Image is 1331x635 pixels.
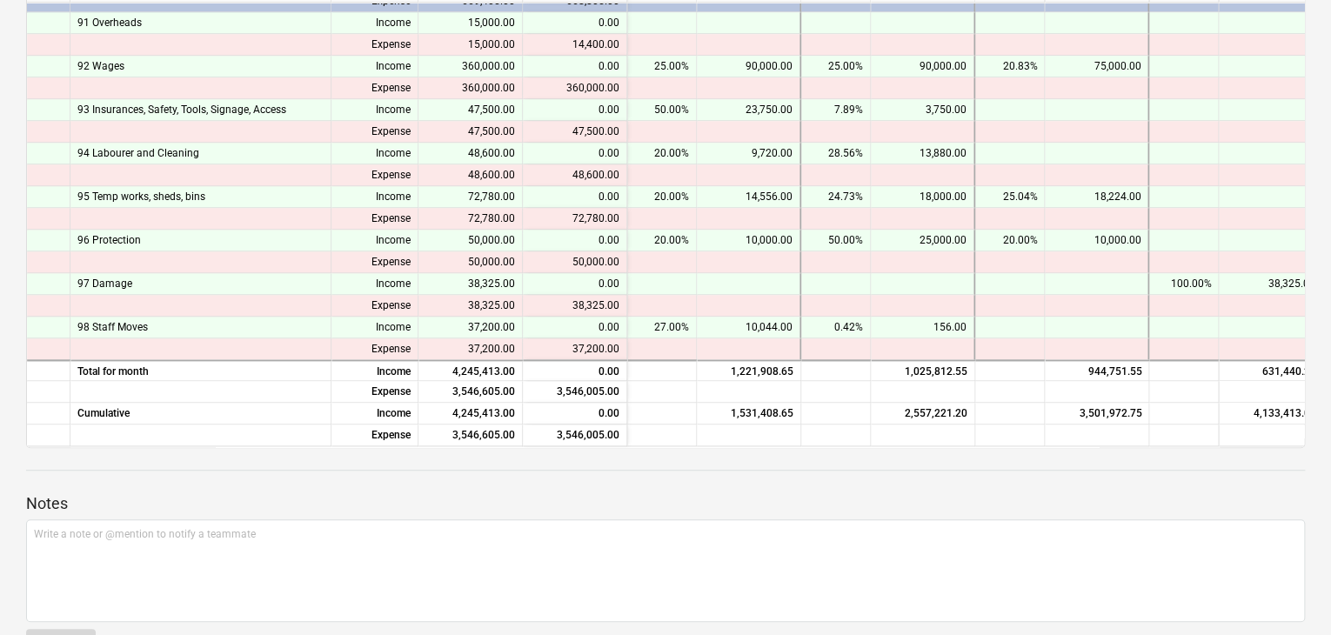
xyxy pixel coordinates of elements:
[634,56,689,77] div: 25.00%
[1052,403,1141,424] div: 3,501,972.75
[530,56,619,77] div: 0.00
[523,381,627,403] div: 3,546,005.00
[1226,273,1314,295] div: 38,325.00
[418,403,523,424] div: 4,245,413.00
[418,317,523,338] div: 37,200.00
[634,230,689,251] div: 20.00%
[808,99,863,121] div: 7.89%
[523,403,627,424] div: 0.00
[1226,403,1315,424] div: 4,133,413.00
[530,99,619,121] div: 0.00
[418,359,523,381] div: 4,245,413.00
[418,424,523,446] div: 3,546,605.00
[77,317,148,338] span: 98 Staff Moves
[418,338,523,360] div: 37,200.00
[704,186,793,208] div: 14,556.00
[878,230,966,251] div: 25,000.00
[418,56,523,77] div: 360,000.00
[418,99,523,121] div: 47,500.00
[418,77,523,99] div: 360,000.00
[418,143,523,164] div: 48,600.00
[331,56,418,77] div: Income
[878,403,967,424] div: 2,557,221.20
[634,99,689,121] div: 50.00%
[530,143,619,164] div: 0.00
[331,208,418,230] div: Expense
[530,164,619,186] div: 48,600.00
[704,317,793,338] div: 10,044.00
[530,77,619,99] div: 360,000.00
[1244,551,1331,635] iframe: Chat Widget
[77,56,124,77] span: 92 Wages
[530,317,619,338] div: 0.00
[1156,273,1211,295] div: 100.00%
[808,186,863,208] div: 24.73%
[331,12,418,34] div: Income
[982,230,1037,251] div: 20.00%
[77,186,205,208] span: 95 Temp works, sheds, bins
[331,34,418,56] div: Expense
[418,121,523,143] div: 47,500.00
[704,99,793,121] div: 23,750.00
[77,12,142,34] span: 91 Overheads
[1226,361,1315,383] div: 631,440.25
[331,338,418,360] div: Expense
[418,251,523,273] div: 50,000.00
[331,230,418,251] div: Income
[418,295,523,317] div: 38,325.00
[808,56,863,77] div: 25.00%
[704,56,793,77] div: 90,000.00
[77,273,132,295] span: 97 Damage
[634,143,689,164] div: 20.00%
[808,230,863,251] div: 50.00%
[523,359,627,381] div: 0.00
[634,317,689,338] div: 27.00%
[530,338,619,360] div: 37,200.00
[70,403,331,424] div: Cumulative
[331,77,418,99] div: Expense
[77,99,286,121] span: 93 Insurances, Safety, Tools, Signage, Access
[530,12,619,34] div: 0.00
[530,208,619,230] div: 72,780.00
[704,230,793,251] div: 10,000.00
[1052,56,1140,77] div: 75,000.00
[704,143,793,164] div: 9,720.00
[878,186,966,208] div: 18,000.00
[331,99,418,121] div: Income
[418,230,523,251] div: 50,000.00
[530,186,619,208] div: 0.00
[418,381,523,403] div: 3,546,605.00
[878,99,966,121] div: 3,750.00
[878,143,966,164] div: 13,880.00
[331,251,418,273] div: Expense
[418,273,523,295] div: 38,325.00
[331,143,418,164] div: Income
[530,230,619,251] div: 0.00
[331,403,418,424] div: Income
[331,273,418,295] div: Income
[530,251,619,273] div: 50,000.00
[418,34,523,56] div: 15,000.00
[808,317,863,338] div: 0.42%
[523,424,627,446] div: 3,546,005.00
[530,273,619,295] div: 0.00
[418,12,523,34] div: 15,000.00
[982,56,1037,77] div: 20.83%
[1052,230,1140,251] div: 10,000.00
[878,317,966,338] div: 156.00
[530,34,619,56] div: 14,400.00
[878,361,967,383] div: 1,025,812.55
[530,121,619,143] div: 47,500.00
[26,493,1305,514] p: Notes
[1052,361,1141,383] div: 944,751.55
[418,208,523,230] div: 72,780.00
[70,359,331,381] div: Total for month
[1052,186,1140,208] div: 18,224.00
[418,186,523,208] div: 72,780.00
[77,230,141,251] span: 96 Protection
[418,164,523,186] div: 48,600.00
[331,381,418,403] div: Expense
[982,186,1037,208] div: 25.04%
[704,403,793,424] div: 1,531,408.65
